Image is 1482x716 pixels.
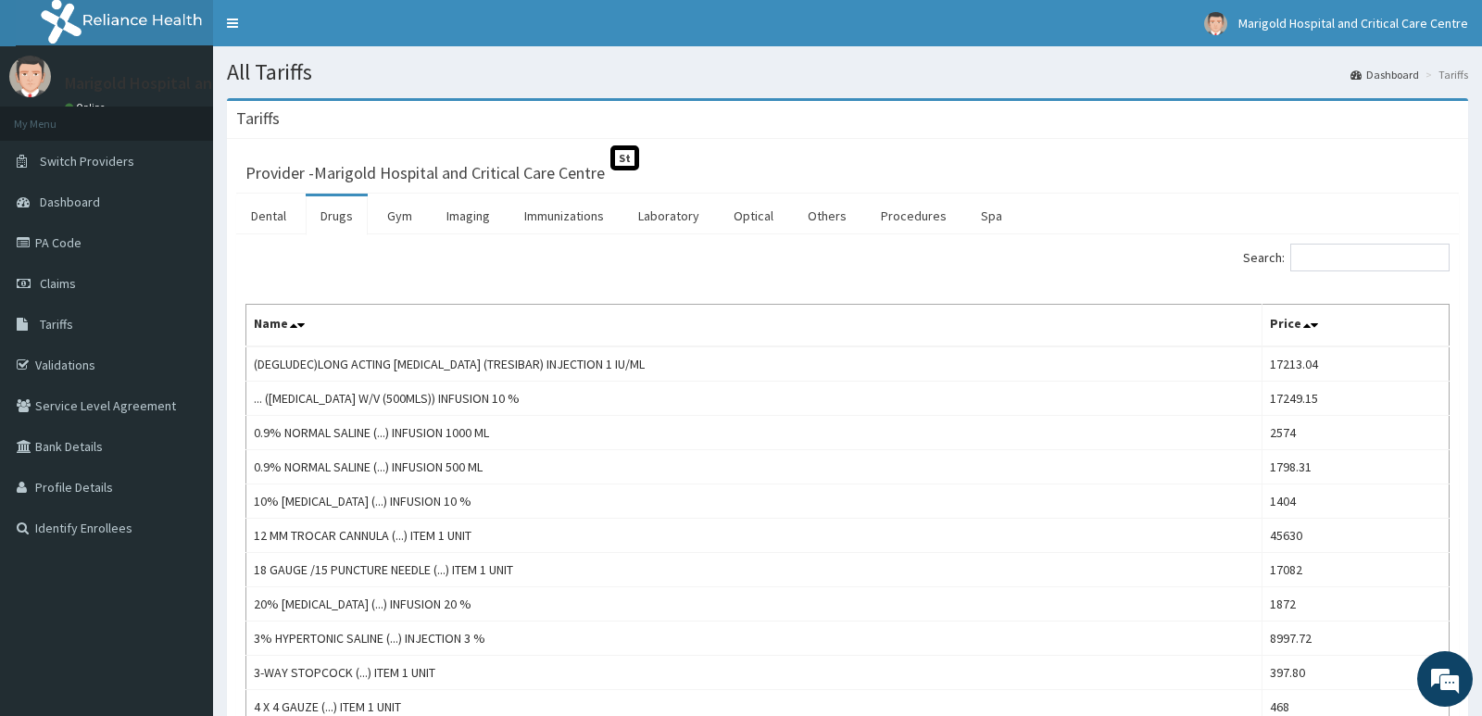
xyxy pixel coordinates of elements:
[1204,12,1227,35] img: User Image
[246,553,1262,587] td: 18 GAUGE /15 PUNCTURE NEEDLE (...) ITEM 1 UNIT
[246,305,1262,347] th: Name
[623,196,714,235] a: Laboratory
[1262,553,1449,587] td: 17082
[432,196,505,235] a: Imaging
[107,233,256,421] span: We're online!
[1262,382,1449,416] td: 17249.15
[227,60,1468,84] h1: All Tariffs
[9,506,353,571] textarea: Type your message and hit 'Enter'
[793,196,861,235] a: Others
[236,110,280,127] h3: Tariffs
[65,101,109,114] a: Online
[40,275,76,292] span: Claims
[509,196,619,235] a: Immunizations
[1262,484,1449,519] td: 1404
[246,416,1262,450] td: 0.9% NORMAL SALINE (...) INFUSION 1000 ML
[34,93,75,139] img: d_794563401_company_1708531726252_794563401
[304,9,348,54] div: Minimize live chat window
[1262,622,1449,656] td: 8997.72
[1262,519,1449,553] td: 45630
[40,153,134,170] span: Switch Providers
[246,382,1262,416] td: ... ([MEDICAL_DATA] W/V (500MLS)) INFUSION 10 %
[372,196,427,235] a: Gym
[65,75,366,92] p: Marigold Hospital and Critical Care Centre
[306,196,368,235] a: Drugs
[1350,67,1419,82] a: Dashboard
[719,196,788,235] a: Optical
[1262,450,1449,484] td: 1798.31
[40,194,100,210] span: Dashboard
[1243,244,1450,271] label: Search:
[40,316,73,333] span: Tariffs
[246,519,1262,553] td: 12 MM TROCAR CANNULA (...) ITEM 1 UNIT
[1238,15,1468,31] span: Marigold Hospital and Critical Care Centre
[245,165,605,182] h3: Provider - Marigold Hospital and Critical Care Centre
[246,587,1262,622] td: 20% [MEDICAL_DATA] (...) INFUSION 20 %
[9,56,51,97] img: User Image
[1262,346,1449,382] td: 17213.04
[966,196,1017,235] a: Spa
[866,196,961,235] a: Procedures
[246,346,1262,382] td: (DEGLUDEC)LONG ACTING [MEDICAL_DATA] (TRESIBAR) INJECTION 1 IU/ML
[246,484,1262,519] td: 10% [MEDICAL_DATA] (...) INFUSION 10 %
[246,450,1262,484] td: 0.9% NORMAL SALINE (...) INFUSION 500 ML
[246,656,1262,690] td: 3-WAY STOPCOCK (...) ITEM 1 UNIT
[1421,67,1468,82] li: Tariffs
[246,622,1262,656] td: 3% HYPERTONIC SALINE (...) INJECTION 3 %
[1262,587,1449,622] td: 1872
[236,196,301,235] a: Dental
[1262,656,1449,690] td: 397.80
[96,104,311,128] div: Chat with us now
[1290,244,1450,271] input: Search:
[1262,305,1449,347] th: Price
[1262,416,1449,450] td: 2574
[610,145,639,170] span: St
